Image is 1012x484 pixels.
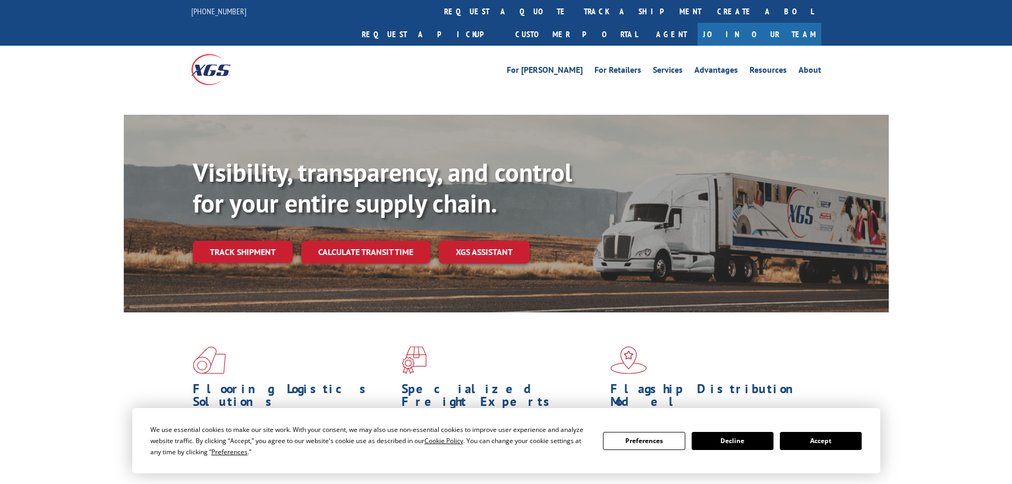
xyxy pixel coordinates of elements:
[603,432,685,450] button: Preferences
[402,346,427,374] img: xgs-icon-focused-on-flooring-red
[193,241,293,263] a: Track shipment
[132,408,880,473] div: Cookie Consent Prompt
[780,432,862,450] button: Accept
[354,23,507,46] a: Request a pickup
[610,346,647,374] img: xgs-icon-flagship-distribution-model-red
[594,66,641,78] a: For Retailers
[150,424,590,457] div: We use essential cookies to make our site work. With your consent, we may also use non-essential ...
[193,346,226,374] img: xgs-icon-total-supply-chain-intelligence-red
[798,66,821,78] a: About
[610,383,811,413] h1: Flagship Distribution Model
[193,156,572,219] b: Visibility, transparency, and control for your entire supply chain.
[694,66,738,78] a: Advantages
[439,241,530,264] a: XGS ASSISTANT
[692,432,773,450] button: Decline
[750,66,787,78] a: Resources
[507,66,583,78] a: For [PERSON_NAME]
[193,383,394,413] h1: Flooring Logistics Solutions
[424,436,463,445] span: Cookie Policy
[653,66,683,78] a: Services
[402,383,602,413] h1: Specialized Freight Experts
[211,447,248,456] span: Preferences
[645,23,698,46] a: Agent
[191,6,246,16] a: [PHONE_NUMBER]
[698,23,821,46] a: Join Our Team
[301,241,430,264] a: Calculate transit time
[507,23,645,46] a: Customer Portal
